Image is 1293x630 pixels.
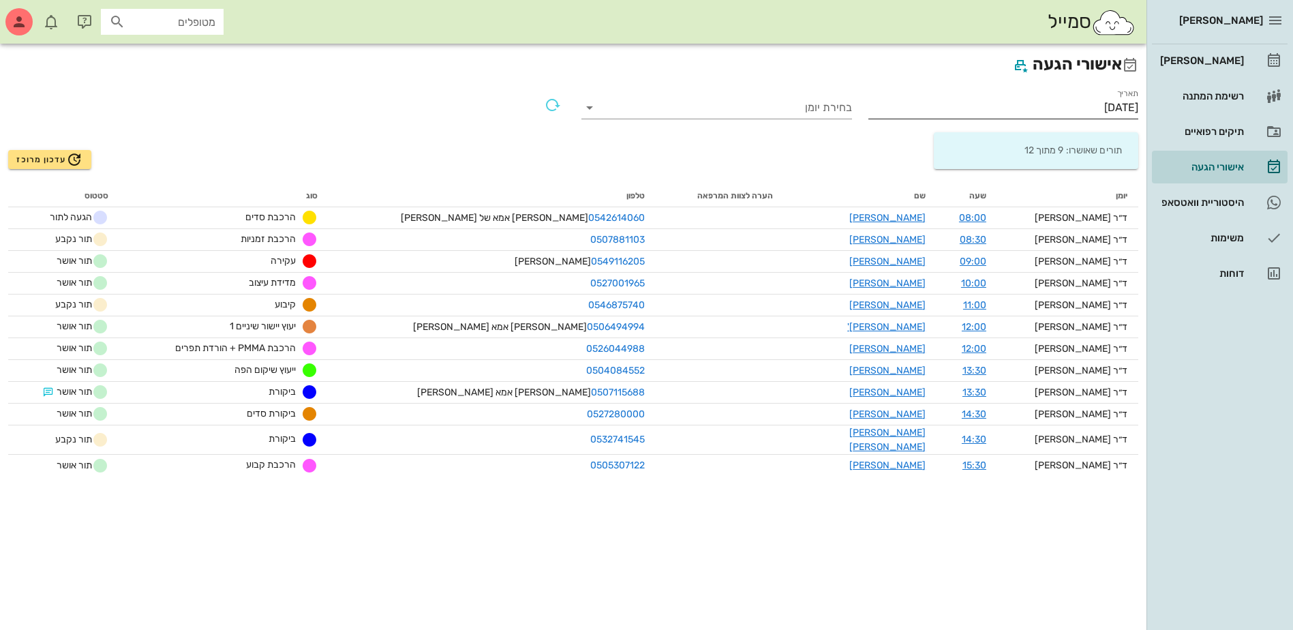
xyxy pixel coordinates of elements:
[57,253,108,269] span: תור אושר
[962,460,986,471] a: 15:30
[339,211,645,225] div: [PERSON_NAME] אמא של [PERSON_NAME]
[8,52,1138,78] h2: אישורי הגעה
[590,434,645,445] a: 0532741545
[849,299,926,311] a: [PERSON_NAME]
[57,406,108,422] span: תור אושר
[1091,9,1136,36] img: SmileCloud logo
[329,185,656,207] th: טלפון
[57,275,108,291] span: תור אושר
[997,185,1138,207] th: יומן
[85,191,108,200] span: סטטוס
[1008,254,1127,269] div: ד״ר [PERSON_NAME]
[119,185,329,207] th: סוג
[40,384,108,400] span: תור אושר
[306,191,318,200] span: סוג
[8,185,119,207] th: סטטוס
[1008,232,1127,247] div: ד״ר [PERSON_NAME]
[1116,191,1127,200] span: יומן
[586,365,645,376] a: 0504084552
[339,254,645,269] div: [PERSON_NAME]
[1157,55,1244,66] div: [PERSON_NAME]
[960,256,986,267] a: 09:00
[269,386,296,397] span: ביקורת
[1048,7,1136,37] div: סמייל
[849,212,926,224] a: [PERSON_NAME]
[588,299,645,311] a: 0546875740
[962,387,986,398] a: 13:30
[969,191,986,200] span: שעה
[230,320,296,332] span: יעוץ יישור שיניים 1
[963,299,986,311] a: 11:00
[1157,232,1244,243] div: משימות
[245,211,296,223] span: הרכבת סדים
[1008,342,1127,356] div: ד״ר [PERSON_NAME]
[1157,91,1244,102] div: רשימת המתנה
[849,460,926,471] a: [PERSON_NAME]
[339,385,645,400] div: [PERSON_NAME] אמא [PERSON_NAME]
[1152,151,1288,183] a: אישורי הגעה
[962,434,986,445] a: 14:30
[269,433,296,445] span: ביקורת
[1117,89,1139,99] label: תאריך
[626,191,645,200] span: טלפון
[656,185,783,207] th: הערה לצוות המרפאה
[849,365,926,376] a: [PERSON_NAME]
[40,11,48,19] span: תג
[849,408,926,420] a: [PERSON_NAME]
[587,408,645,420] a: 0527280000
[590,277,645,289] a: 0527001965
[40,231,108,247] span: תור נקבע
[234,364,296,376] span: ייעוץ שיקום הפה
[57,340,108,357] span: תור אושר
[962,365,986,376] a: 13:30
[914,191,926,200] span: שם
[591,387,645,398] a: 0507115688
[1008,211,1127,225] div: ד״ר [PERSON_NAME]
[1008,276,1127,290] div: ד״ר [PERSON_NAME]
[40,432,108,448] span: תור נקבע
[339,320,645,334] div: [PERSON_NAME] אמא [PERSON_NAME]
[1152,186,1288,219] a: היסטוריית וואטסאפ
[961,277,986,289] a: 10:00
[1008,320,1127,334] div: ד״ר [PERSON_NAME]
[1152,222,1288,254] a: משימות
[1152,80,1288,112] a: רשימת המתנה
[16,151,82,168] span: עדכון מרוכז
[849,387,926,398] a: [PERSON_NAME]
[1157,162,1244,172] div: אישורי הגעה
[40,209,108,226] span: הגעה לתור
[1152,257,1288,290] a: דוחות
[697,191,773,200] span: הערה לצוות המרפאה
[591,256,645,267] a: 0549116205
[1008,298,1127,312] div: ד״ר [PERSON_NAME]
[939,132,1133,169] div: תורים שאושרו: 9 מתוך 12
[1157,126,1244,137] div: תיקים רפואיים
[1008,432,1127,447] div: ד״ר [PERSON_NAME]
[590,234,645,245] a: 0507881103
[246,459,296,470] span: הרכבת קבוע
[588,212,645,224] a: 0542614060
[1008,363,1127,378] div: ד״ר [PERSON_NAME]
[962,343,986,355] a: 12:00
[1157,197,1244,208] div: היסטוריית וואטסאפ
[581,97,852,119] div: בחירת יומן
[586,343,645,355] a: 0526044988
[1008,407,1127,421] div: ד״ר [PERSON_NAME]
[1152,44,1288,77] a: [PERSON_NAME]
[784,185,937,207] th: שם
[241,233,296,245] span: הרכבת זמניות
[57,318,108,335] span: תור אושר
[849,256,926,267] a: [PERSON_NAME]
[937,185,997,207] th: שעה
[962,408,986,420] a: 14:30
[8,150,91,169] button: עדכון מרוכז
[247,408,296,419] span: ביקורת סדים
[587,321,645,333] a: 0506494994
[849,277,926,289] a: [PERSON_NAME]
[57,362,108,378] span: תור אושר
[849,343,926,355] a: [PERSON_NAME]
[175,342,296,354] span: הרכבת PMMA + הורדת תפרים
[57,457,108,474] span: תור אושר
[959,212,986,224] a: 08:00
[1008,385,1127,400] div: ד״ר [PERSON_NAME]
